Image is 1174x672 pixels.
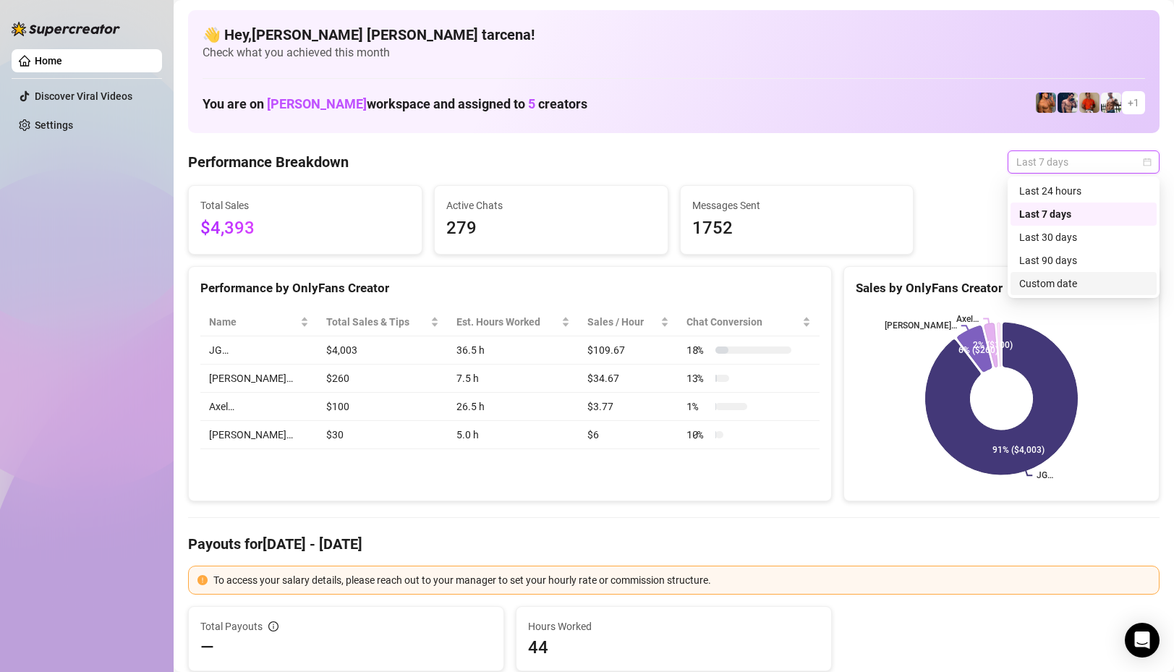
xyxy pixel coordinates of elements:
[686,427,710,443] span: 10 %
[1019,229,1148,245] div: Last 30 days
[213,572,1150,588] div: To access your salary details, please reach out to your manager to set your hourly rate or commis...
[1125,623,1160,658] div: Open Intercom Messenger
[35,119,73,131] a: Settings
[35,90,132,102] a: Discover Viral Videos
[456,314,558,330] div: Est. Hours Worked
[579,336,678,365] td: $109.67
[446,197,656,213] span: Active Chats
[686,399,710,414] span: 1 %
[956,314,979,324] text: Axel…
[200,336,318,365] td: JG…
[446,215,656,242] span: 279
[197,575,208,585] span: exclamation-circle
[318,365,448,393] td: $260
[200,393,318,421] td: Axel…
[200,365,318,393] td: [PERSON_NAME]…
[579,365,678,393] td: $34.67
[1011,272,1157,295] div: Custom date
[268,621,278,631] span: info-circle
[587,314,658,330] span: Sales / Hour
[1101,93,1121,113] img: JUSTIN
[200,618,263,634] span: Total Payouts
[203,45,1145,61] span: Check what you achieved this month
[200,278,820,298] div: Performance by OnlyFans Creator
[318,336,448,365] td: $4,003
[528,618,820,634] span: Hours Worked
[203,25,1145,45] h4: 👋 Hey, [PERSON_NAME] [PERSON_NAME] tarcena !
[686,314,799,330] span: Chat Conversion
[856,278,1147,298] div: Sales by OnlyFans Creator
[1019,252,1148,268] div: Last 90 days
[1036,93,1056,113] img: JG
[579,393,678,421] td: $3.77
[1011,226,1157,249] div: Last 30 days
[200,197,410,213] span: Total Sales
[12,22,120,36] img: logo-BBDzfeDw.svg
[1016,151,1151,173] span: Last 7 days
[203,96,587,112] h1: You are on workspace and assigned to creators
[686,342,710,358] span: 18 %
[1143,158,1152,166] span: calendar
[579,308,678,336] th: Sales / Hour
[188,152,349,172] h4: Performance Breakdown
[448,336,579,365] td: 36.5 h
[200,308,318,336] th: Name
[188,534,1160,554] h4: Payouts for [DATE] - [DATE]
[686,370,710,386] span: 13 %
[692,197,902,213] span: Messages Sent
[1019,206,1148,222] div: Last 7 days
[1019,276,1148,292] div: Custom date
[200,421,318,449] td: [PERSON_NAME]…
[1037,470,1053,480] text: JG…
[692,215,902,242] span: 1752
[1128,95,1139,111] span: + 1
[528,636,820,659] span: 44
[1019,183,1148,199] div: Last 24 hours
[200,636,214,659] span: —
[885,320,957,331] text: [PERSON_NAME]…
[1011,249,1157,272] div: Last 90 days
[1011,179,1157,203] div: Last 24 hours
[1058,93,1078,113] img: Axel
[318,421,448,449] td: $30
[448,365,579,393] td: 7.5 h
[35,55,62,67] a: Home
[326,314,428,330] span: Total Sales & Tips
[448,393,579,421] td: 26.5 h
[579,421,678,449] td: $6
[1011,203,1157,226] div: Last 7 days
[448,421,579,449] td: 5.0 h
[528,96,535,111] span: 5
[1079,93,1099,113] img: Justin
[318,308,448,336] th: Total Sales & Tips
[267,96,367,111] span: [PERSON_NAME]
[200,215,410,242] span: $4,393
[318,393,448,421] td: $100
[678,308,820,336] th: Chat Conversion
[209,314,297,330] span: Name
